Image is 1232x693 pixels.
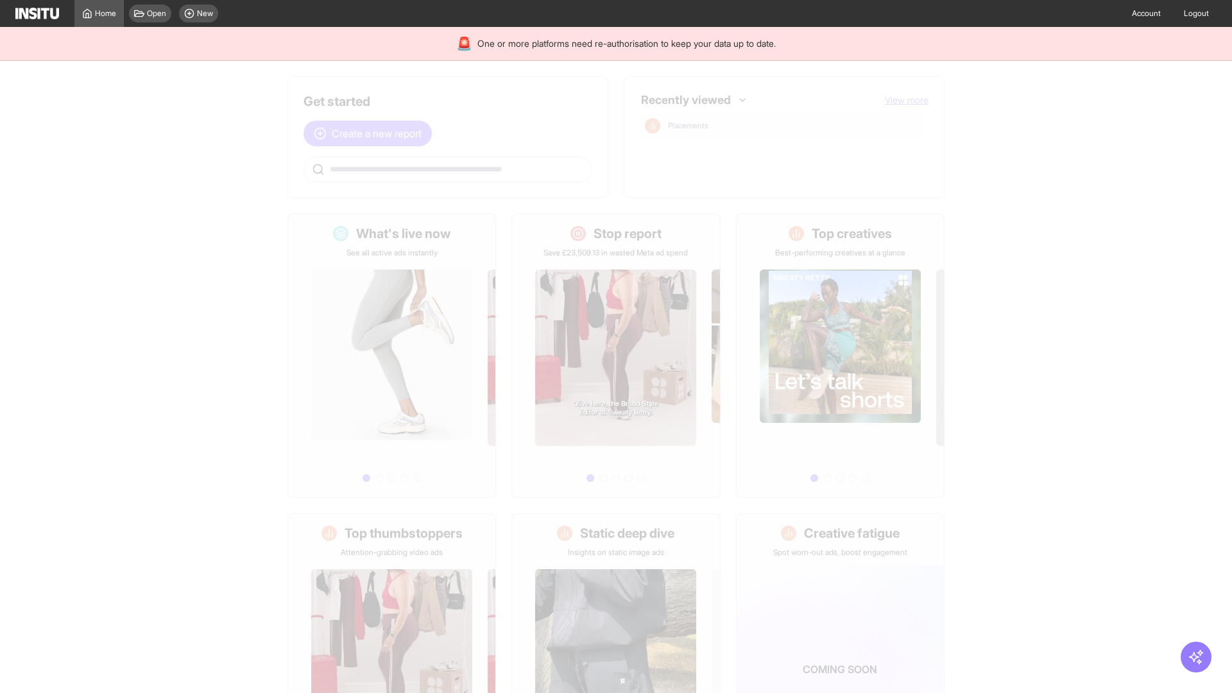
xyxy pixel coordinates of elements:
span: Home [95,8,116,19]
div: 🚨 [456,35,472,53]
span: One or more platforms need re-authorisation to keep your data up to date. [477,37,776,50]
img: Logo [15,8,59,19]
span: New [197,8,213,19]
span: Open [147,8,166,19]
